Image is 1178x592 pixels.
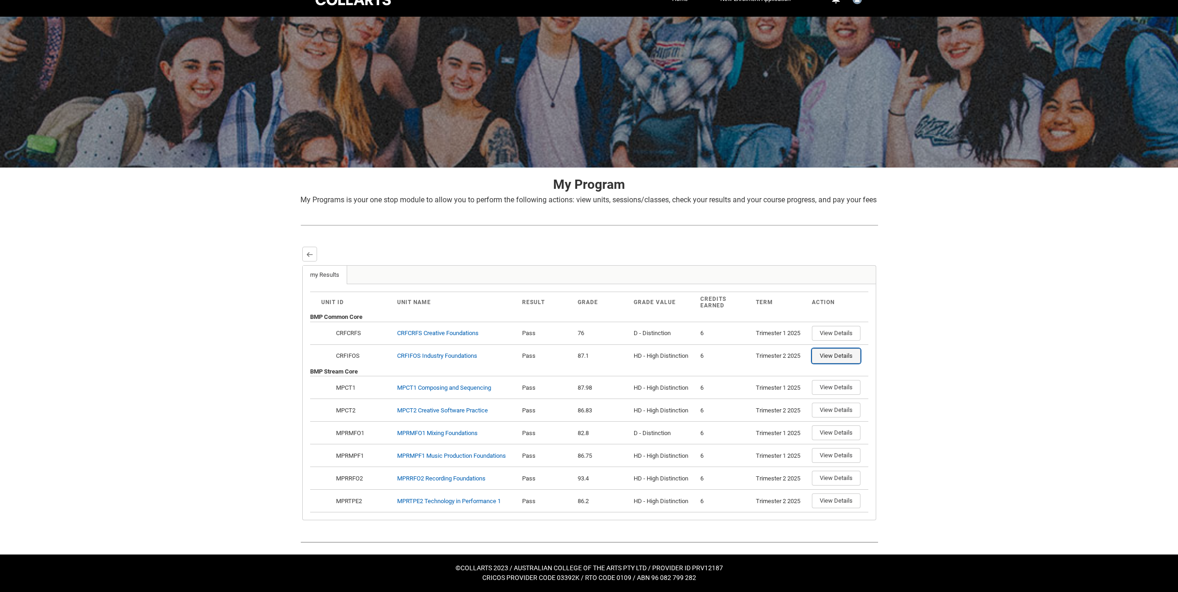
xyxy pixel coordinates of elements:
[756,429,804,438] div: Trimester 1 2025
[812,448,860,463] button: View Details
[700,451,749,461] div: 6
[700,383,749,393] div: 6
[522,497,571,506] div: Pass
[700,329,749,338] div: 6
[700,474,749,483] div: 6
[397,475,486,482] a: MPRRFO2 Recording Foundations
[522,299,571,305] div: Result
[578,351,626,361] div: 87.1
[634,497,693,506] div: HD - High Distinction
[335,429,390,438] div: MPRMFO1
[578,383,626,393] div: 87.98
[522,451,571,461] div: Pass
[634,451,693,461] div: HD - High Distinction
[553,177,625,192] strong: My Program
[756,329,804,338] div: Trimester 1 2025
[335,474,390,483] div: MPRRFO2
[397,407,488,414] a: MPCT2 Creative Software Practice
[522,429,571,438] div: Pass
[756,406,804,415] div: Trimester 2 2025
[700,351,749,361] div: 6
[756,299,804,305] div: Term
[397,384,491,391] a: MPCT1 Composing and Sequencing
[335,497,390,506] div: MPRTPE2
[578,497,626,506] div: 86.2
[397,498,501,505] a: MPRTPE2 Technology in Performance 1
[812,403,860,418] button: View Details
[578,299,626,305] div: Grade
[634,406,693,415] div: HD - High Distinction
[397,429,478,438] div: MPRMFO1 Mixing Foundations
[756,351,804,361] div: Trimester 2 2025
[397,383,491,393] div: MPCT1 Composing and Sequencing
[578,329,626,338] div: 76
[303,266,347,284] a: my Results
[397,451,506,461] div: MPRMPF1 Music Production Foundations
[634,329,693,338] div: D - Distinction
[397,430,478,436] a: MPRMFO1 Mixing Foundations
[397,497,501,506] div: MPRTPE2 Technology in Performance 1
[578,429,626,438] div: 82.8
[578,451,626,461] div: 86.75
[756,497,804,506] div: Trimester 2 2025
[300,537,878,547] img: REDU_GREY_LINE
[812,471,860,486] button: View Details
[522,474,571,483] div: Pass
[756,451,804,461] div: Trimester 1 2025
[812,425,860,440] button: View Details
[634,299,693,305] div: Grade Value
[335,451,390,461] div: MPRMPF1
[700,497,749,506] div: 6
[812,380,860,395] button: View Details
[634,429,693,438] div: D - Distinction
[321,299,390,305] div: Unit ID
[578,474,626,483] div: 93.4
[634,351,693,361] div: HD - High Distinction
[522,329,571,338] div: Pass
[397,329,479,338] div: CRFCRFS Creative Foundations
[812,349,860,363] button: View Details
[310,368,358,375] b: BMP Stream Core
[522,351,571,361] div: Pass
[756,474,804,483] div: Trimester 2 2025
[397,452,506,459] a: MPRMPF1 Music Production Foundations
[397,352,477,359] a: CRFIFOS Industry Foundations
[335,406,390,415] div: MPCT2
[812,299,857,305] div: Action
[812,493,860,508] button: View Details
[335,383,390,393] div: MPCT1
[700,406,749,415] div: 6
[397,406,488,415] div: MPCT2 Creative Software Practice
[756,383,804,393] div: Trimester 1 2025
[578,406,626,415] div: 86.83
[300,220,878,230] img: REDU_GREY_LINE
[302,247,317,262] button: Back
[397,351,477,361] div: CRFIFOS Industry Foundations
[397,330,479,337] a: CRFCRFS Creative Foundations
[634,383,693,393] div: HD - High Distinction
[397,299,514,305] div: Unit Name
[335,351,390,361] div: CRFIFOS
[397,474,486,483] div: MPRRFO2 Recording Foundations
[335,329,390,338] div: CRFCRFS
[522,406,571,415] div: Pass
[310,313,362,320] b: BMP Common Core
[300,195,877,204] span: My Programs is your one stop module to allow you to perform the following actions: view units, se...
[700,429,749,438] div: 6
[522,383,571,393] div: Pass
[812,326,860,341] button: View Details
[700,296,749,309] div: Credits Earned
[634,474,693,483] div: HD - High Distinction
